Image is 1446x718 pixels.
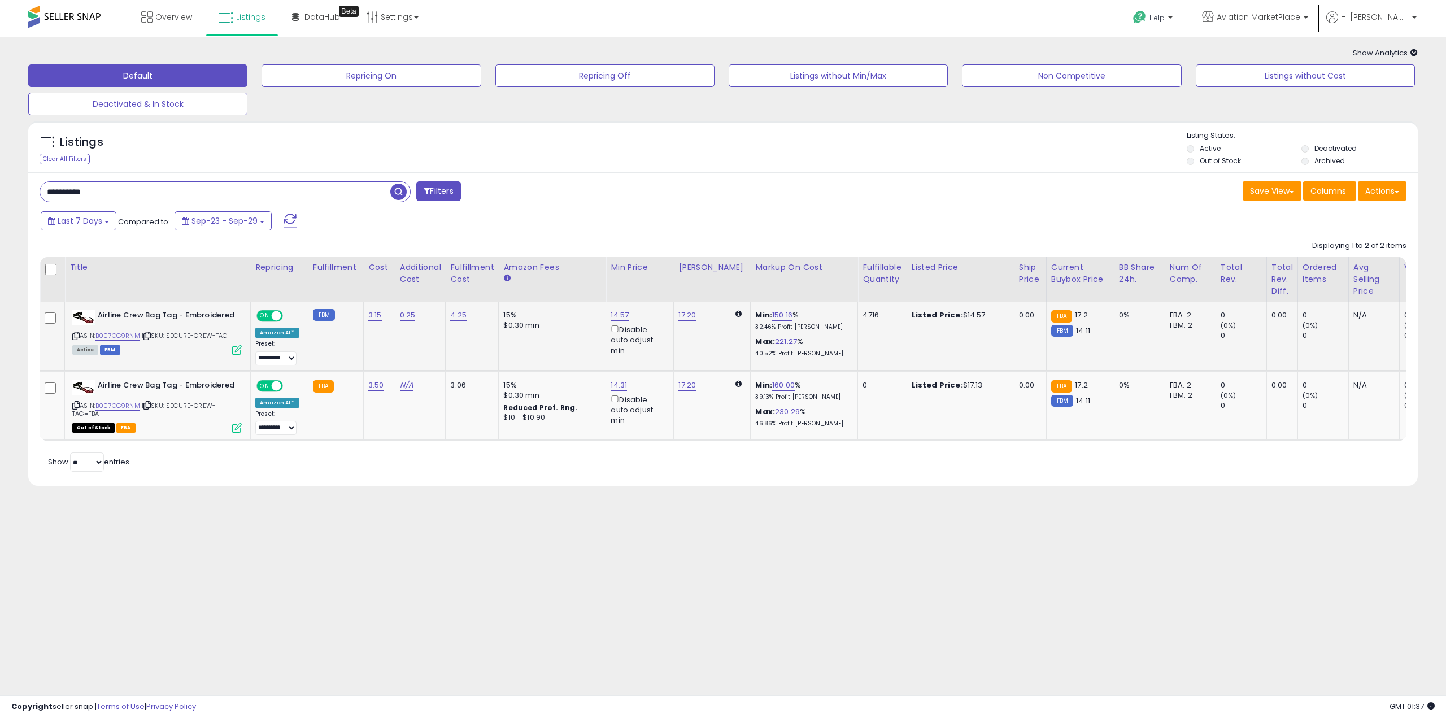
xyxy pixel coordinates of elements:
div: 0 [1303,380,1348,390]
p: 32.46% Profit [PERSON_NAME] [755,323,849,331]
p: 39.13% Profit [PERSON_NAME] [755,393,849,401]
button: Save View [1243,181,1301,201]
b: Airline Crew Bag Tag - Embroidered [98,310,235,324]
div: $10 - $10.90 [503,413,597,423]
label: Deactivated [1314,143,1357,153]
small: FBA [1051,310,1072,323]
a: 3.15 [368,310,382,321]
div: Amazon Fees [503,262,601,273]
div: Clear All Filters [40,154,90,164]
span: 14.11 [1076,325,1090,336]
small: FBM [1051,395,1073,407]
span: ON [258,311,272,321]
span: ON [258,381,272,390]
div: 0 [1221,310,1266,320]
div: ASIN: [72,380,242,432]
a: Help [1124,2,1184,37]
span: Compared to: [118,216,170,227]
button: Filters [416,181,460,201]
span: Aviation MarketPlace [1217,11,1300,23]
div: 0% [1119,380,1156,390]
small: (0%) [1404,391,1420,400]
div: Repricing [255,262,303,273]
p: 40.52% Profit [PERSON_NAME] [755,350,849,358]
a: 17.20 [678,310,696,321]
a: B007GG9RNM [95,331,140,341]
div: 15% [503,380,597,390]
div: Total Rev. Diff. [1271,262,1293,297]
small: (0%) [1303,321,1318,330]
div: Min Price [611,262,669,273]
small: FBM [1051,325,1073,337]
button: Default [28,64,247,87]
a: 17.20 [678,380,696,391]
div: 0.00 [1019,310,1038,320]
span: 17.2 [1075,380,1088,390]
img: 41EhyPgGeuL._SL40_.jpg [72,310,95,325]
h5: Listings [60,134,103,150]
b: Listed Price: [912,310,963,320]
div: Fulfillable Quantity [863,262,901,285]
button: Listings without Min/Max [729,64,948,87]
div: ASIN: [72,310,242,354]
div: Ship Price [1019,262,1042,285]
div: Preset: [255,340,299,365]
a: 230.29 [775,406,800,417]
button: Sep-23 - Sep-29 [175,211,272,230]
div: Displaying 1 to 2 of 2 items [1312,241,1406,251]
b: Airline Crew Bag Tag - Embroidered [98,380,235,394]
div: [PERSON_NAME] [678,262,746,273]
small: FBA [313,380,334,393]
div: 0 [1303,310,1348,320]
button: Deactivated & In Stock [28,93,247,115]
small: (0%) [1221,321,1236,330]
div: % [755,407,849,428]
div: 4716 [863,310,898,320]
div: N/A [1353,310,1391,320]
a: 3.50 [368,380,384,391]
div: $0.30 min [503,320,597,330]
a: N/A [400,380,413,391]
div: Listed Price [912,262,1009,273]
span: All listings currently available for purchase on Amazon [72,345,98,355]
span: FBA [116,423,136,433]
div: Fulfillment Cost [450,262,494,285]
div: 0 [863,380,898,390]
div: Fulfillment [313,262,359,273]
div: FBM: 2 [1170,320,1207,330]
span: All listings that are currently out of stock and unavailable for purchase on Amazon [72,423,115,433]
div: 0% [1119,310,1156,320]
div: 0.00 [1271,310,1289,320]
div: FBA: 2 [1170,380,1207,390]
div: Title [69,262,246,273]
a: B007GG9RNM [95,401,140,411]
span: DataHub [304,11,340,23]
span: Last 7 Days [58,215,102,227]
div: 0.00 [1271,380,1289,390]
div: 0.00 [1019,380,1038,390]
span: Sep-23 - Sep-29 [191,215,258,227]
i: Get Help [1133,10,1147,24]
div: % [755,310,849,331]
label: Archived [1314,156,1345,166]
a: Hi [PERSON_NAME] [1326,11,1417,37]
span: OFF [281,381,299,390]
span: FBM [100,345,120,355]
div: 0 [1221,380,1266,390]
b: Min: [755,380,772,390]
span: Show Analytics [1353,47,1418,58]
span: 14.11 [1076,395,1090,406]
div: Amazon AI * [255,398,299,408]
div: 3.06 [450,380,490,390]
span: 17.2 [1075,310,1088,320]
span: Hi [PERSON_NAME] [1341,11,1409,23]
div: FBA: 2 [1170,310,1207,320]
b: Max: [755,406,775,417]
div: N/A [1353,380,1391,390]
div: $17.13 [912,380,1005,390]
small: FBA [1051,380,1072,393]
div: Amazon AI * [255,328,299,338]
b: Reduced Prof. Rng. [503,403,577,412]
small: (0%) [1404,321,1420,330]
div: Tooltip anchor [339,6,359,17]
